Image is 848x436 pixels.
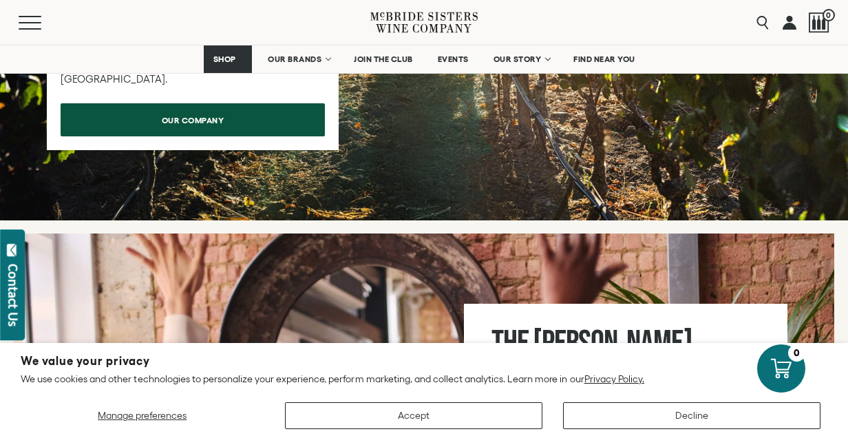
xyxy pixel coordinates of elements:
span: OUR STORY [494,54,542,64]
p: We use cookies and other technologies to personalize your experience, perform marketing, and coll... [21,373,827,385]
button: Manage preferences [21,402,264,429]
div: 0 [788,344,805,362]
a: OUR BRANDS [259,45,338,73]
span: EVENTS [438,54,469,64]
span: Manage preferences [98,410,187,421]
button: Accept [285,402,542,429]
a: Privacy Policy. [584,373,644,384]
span: SHOP [213,54,236,64]
div: Contact Us [6,264,20,326]
a: SHOP [204,45,252,73]
button: Mobile Menu Trigger [19,16,68,30]
span: FIND NEAR YOU [573,54,635,64]
h2: We value your privacy [21,355,827,367]
a: FIND NEAR YOU [564,45,644,73]
span: 0 [823,9,835,21]
span: our company [138,107,248,134]
span: OUR BRANDS [268,54,321,64]
a: JOIN THE CLUB [345,45,422,73]
a: EVENTS [429,45,478,73]
a: OUR STORY [485,45,558,73]
button: Decline [563,402,820,429]
span: JOIN THE CLUB [354,54,413,64]
a: our company [61,103,325,136]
